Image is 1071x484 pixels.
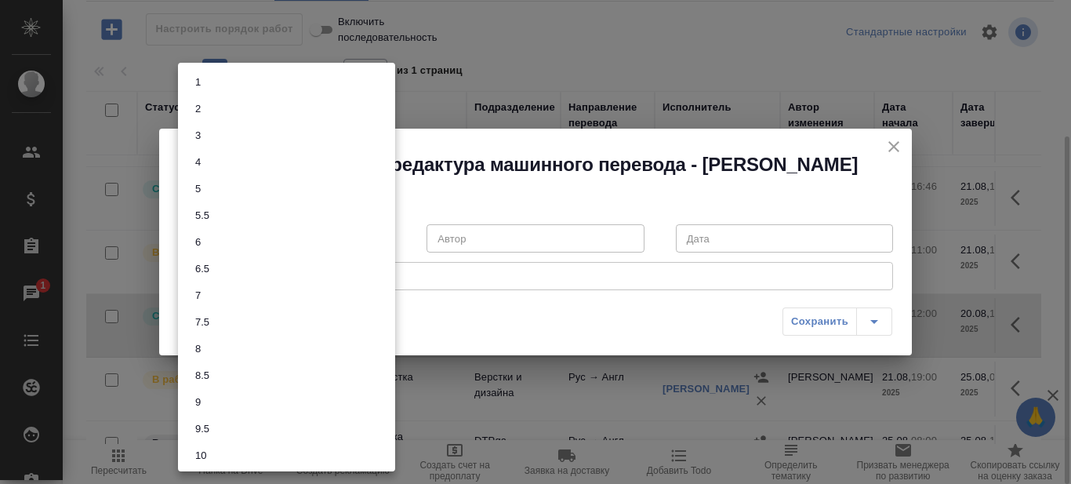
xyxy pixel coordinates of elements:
[191,367,214,384] button: 8.5
[191,100,205,118] button: 2
[191,180,205,198] button: 5
[191,127,205,144] button: 3
[191,394,205,411] button: 9
[191,447,211,464] button: 10
[191,74,205,91] button: 1
[191,314,214,331] button: 7.5
[191,234,205,251] button: 6
[191,287,205,304] button: 7
[191,154,205,171] button: 4
[191,420,214,438] button: 9.5
[191,260,214,278] button: 6.5
[191,340,205,358] button: 8
[191,207,214,224] button: 5.5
